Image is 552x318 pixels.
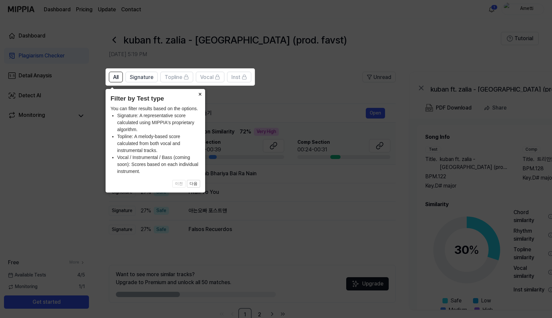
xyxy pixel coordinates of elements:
span: Inst [231,73,240,81]
header: Filter by Test type [111,94,200,104]
li: Vocal / Instrumental / Bass (coming soon): Scores based on each individual instrument. [117,154,200,175]
button: Inst [227,72,251,82]
span: Topline [165,73,182,81]
button: Close [195,89,205,98]
span: Signature [130,73,153,81]
button: Vocal [196,72,224,82]
button: Topline [160,72,193,82]
button: 다음 [187,180,200,188]
button: Signature [125,72,158,82]
li: Signature: A representative score calculated using MIPPIA's proprietary algorithm. [117,112,200,133]
div: You can filter results based on the options. [111,105,200,175]
span: Vocal [200,73,213,81]
button: All [109,72,123,82]
span: All [113,73,118,81]
li: Topline: A melody-based score calculated from both vocal and instrumental tracks. [117,133,200,154]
